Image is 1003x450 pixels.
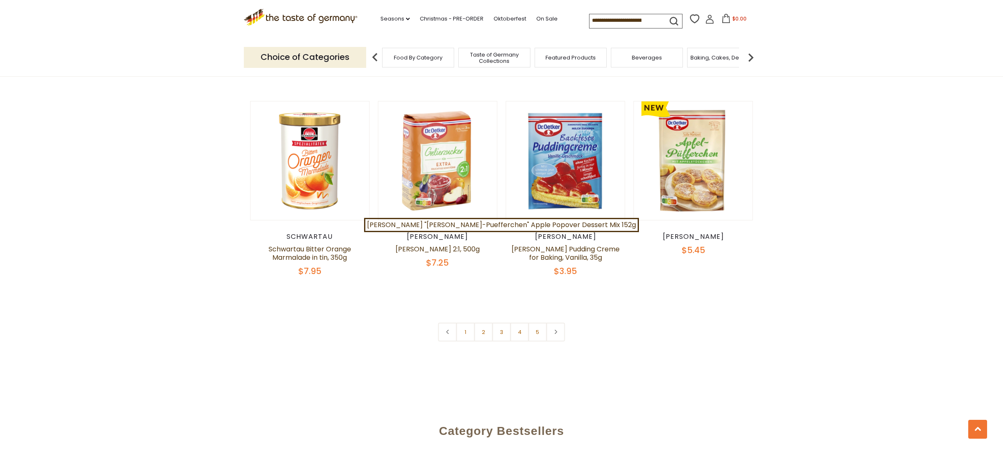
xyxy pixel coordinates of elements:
[732,15,747,22] span: $0.00
[244,47,366,67] p: Choice of Categories
[690,54,755,61] a: Baking, Cakes, Desserts
[474,323,493,341] a: 2
[461,52,528,64] a: Taste of Germany Collections
[420,14,483,23] a: Christmas - PRE-ORDER
[545,54,596,61] a: Featured Products
[210,412,793,446] div: Category Bestsellers
[269,244,351,262] a: Schwartau Bitter Orange Marmalade in tin, 350g
[367,49,383,66] img: previous arrow
[250,233,370,241] div: Schwartau
[742,49,759,66] img: next arrow
[716,14,752,26] button: $0.00
[528,323,547,341] a: 5
[632,54,662,61] a: Beverages
[298,265,321,277] span: $7.95
[378,101,497,220] img: Dr. Oetker Gelierzucker 2:1, 500g
[512,244,620,262] a: [PERSON_NAME] Pudding Creme for Baking, Vanilla, 35g
[396,244,480,254] a: [PERSON_NAME] 2:1, 500g
[682,244,705,256] span: $5.45
[378,233,497,241] div: [PERSON_NAME]
[634,101,752,220] img: Dr. Oetker "Apfel-Puefferchen" Apple Popover Dessert Mix 152g
[492,323,511,341] a: 3
[494,14,526,23] a: Oktoberfest
[394,54,442,61] a: Food By Category
[554,265,577,277] span: $3.95
[510,323,529,341] a: 4
[456,323,475,341] a: 1
[633,233,753,241] div: [PERSON_NAME]
[380,14,410,23] a: Seasons
[506,233,625,241] div: [PERSON_NAME]
[506,101,625,220] img: Dr. Oetker Pudding Creme for Baking, Vanilla, 35g
[251,101,369,220] img: Schwartau Bitter Orange Marmalade in tin, 350g
[536,14,558,23] a: On Sale
[426,257,449,269] span: $7.25
[364,218,639,232] a: [PERSON_NAME] "[PERSON_NAME]-Puefferchen" Apple Popover Dessert Mix 152g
